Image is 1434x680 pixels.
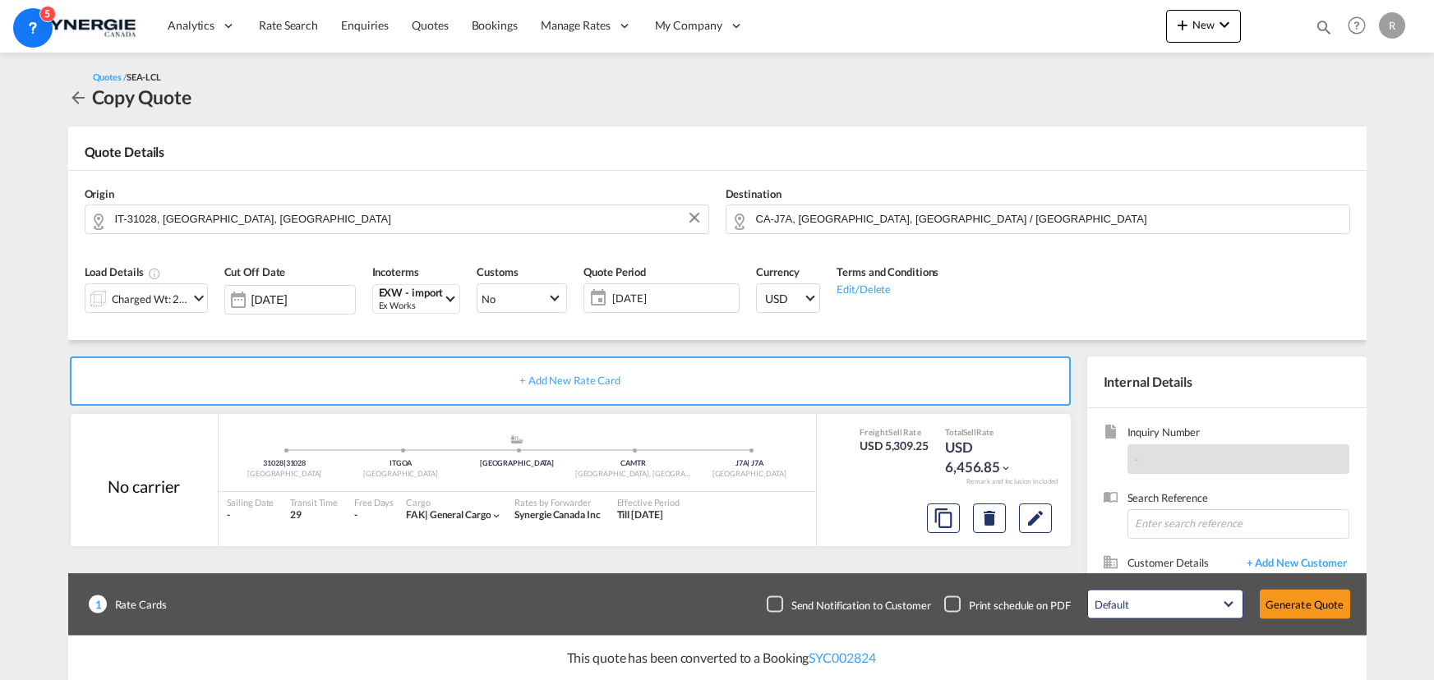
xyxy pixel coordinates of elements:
[290,508,338,522] div: 29
[1127,555,1238,574] span: Customer Details
[1379,12,1405,39] div: R
[412,18,448,32] span: Quotes
[70,356,1071,406] div: + Add New Rate Card
[927,503,960,533] button: Copy
[482,292,496,306] div: No
[1173,15,1192,34] md-icon: icon-plus 400-fg
[756,265,799,278] span: Currency
[89,595,107,613] span: 1
[406,508,491,522] div: general cargo
[1315,18,1333,36] md-icon: icon-magnify
[809,650,875,665] a: SYC002824
[860,438,929,454] div: USD 5,309.25
[1343,11,1371,39] span: Help
[227,508,274,522] div: -
[68,143,1367,169] div: Quote Details
[1315,18,1333,43] div: icon-magnify
[575,469,691,480] div: [GEOGRAPHIC_DATA], [GEOGRAPHIC_DATA]
[1135,453,1139,466] span: -
[85,265,162,278] span: Load Details
[459,458,574,469] div: [GEOGRAPHIC_DATA]
[1238,555,1349,574] span: + Add New Customer
[945,438,1027,477] div: USD 6,456.85
[767,596,931,613] md-checkbox: Checkbox No Ink
[691,469,807,480] div: [GEOGRAPHIC_DATA]
[973,503,1006,533] button: Delete
[1215,15,1234,34] md-icon: icon-chevron-down
[837,280,938,296] div: Edit/Delete
[108,475,179,498] div: No carrier
[541,17,611,34] span: Manage Rates
[963,427,976,437] span: Sell
[954,477,1071,486] div: Remark and Inclusion included
[406,496,502,508] div: Cargo
[341,18,389,32] span: Enquiries
[1166,10,1241,43] button: icon-plus 400-fgNewicon-chevron-down
[584,288,604,308] md-icon: icon-calendar
[888,427,902,437] span: Sell
[168,17,214,34] span: Analytics
[747,458,749,467] span: |
[112,287,189,310] div: Charged Wt: 22.85 W/M
[85,283,208,313] div: Charged Wt: 22.85 W/Micon-chevron-down
[127,71,161,82] span: SEA-LCL
[514,508,600,522] div: Synergie Canada Inc
[519,374,620,387] span: + Add New Rate Card
[92,84,191,110] div: Copy Quote
[284,458,286,467] span: |
[944,596,1071,613] md-checkbox: Checkbox No Ink
[477,283,567,313] md-select: Select Customs: No
[379,299,444,311] div: Ex Works
[969,597,1071,612] div: Print schedule on PDF
[756,283,820,313] md-select: Select Currency: $ USDUnited States Dollar
[1019,503,1052,533] button: Edit
[263,458,285,467] span: 31028
[372,265,419,278] span: Incoterms
[406,508,430,521] span: FAK
[224,265,286,278] span: Cut Off Date
[379,287,444,299] div: EXW - import
[68,84,92,110] div: icon-arrow-left
[608,287,739,310] span: [DATE]
[1260,590,1350,619] button: Generate Quote
[575,458,691,469] div: CAMTR
[1173,18,1234,31] span: New
[756,204,1341,233] input: Search by Door/Port
[751,458,763,467] span: J7A
[612,291,735,306] span: [DATE]
[148,267,161,280] md-icon: Chargeable Weight
[791,597,931,612] div: Send Notification to Customer
[93,71,127,82] span: Quotes /
[227,496,274,508] div: Sailing Date
[1000,462,1012,474] md-icon: icon-chevron-down
[343,469,459,480] div: [GEOGRAPHIC_DATA]
[514,508,600,521] span: Synergie Canada Inc
[655,17,722,34] span: My Company
[107,597,167,612] span: Rate Cards
[259,18,318,32] span: Rate Search
[837,265,938,278] span: Terms and Conditions
[507,435,527,443] md-icon: assets/icons/custom/ship-fill.svg
[372,284,461,314] md-select: Select Incoterms: EXW - import Ex Works
[583,265,646,278] span: Quote Period
[251,293,355,306] input: Select
[559,649,876,667] p: This quote has been converted to a Booking
[12,594,70,655] iframe: Chat
[682,205,707,230] button: Clear Input
[472,18,518,32] span: Bookings
[85,204,709,234] md-input-container: IT-31028,Vazzola,Veneto
[477,265,518,278] span: Customs
[945,426,1027,438] div: Total Rate
[354,496,394,508] div: Free Days
[726,204,1350,234] md-input-container: CA-J7A,Blainville,Quebec / Québec
[1127,490,1349,509] span: Search Reference
[860,426,929,438] div: Freight Rate
[735,458,750,467] span: J7A
[765,291,803,307] span: USD
[189,288,209,308] md-icon: icon-chevron-down
[354,508,357,522] div: -
[85,187,114,200] span: Origin
[1343,11,1379,41] div: Help
[617,508,663,521] span: Till [DATE]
